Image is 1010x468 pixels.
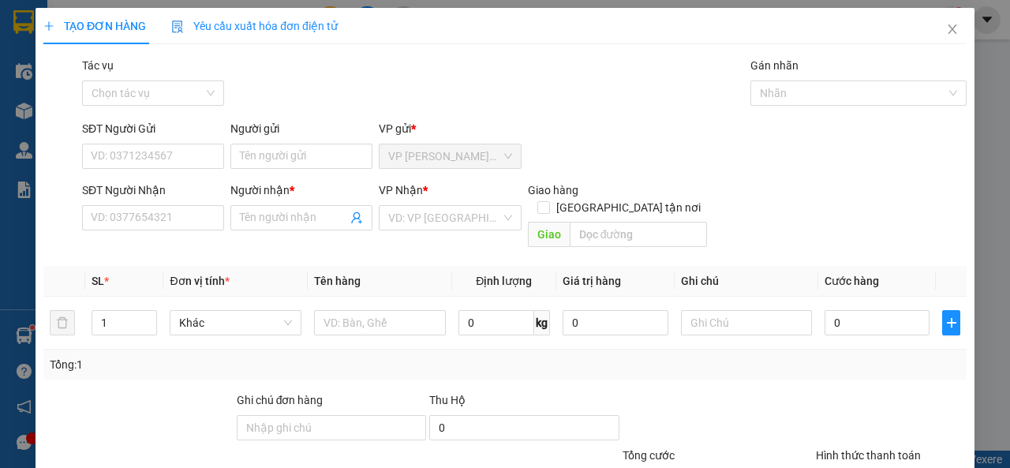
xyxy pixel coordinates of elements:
label: Hình thức thanh toán [815,449,920,462]
label: Gán nhãn [750,59,799,72]
span: Yêu cầu xuất hóa đơn điện tử [171,20,338,32]
span: [GEOGRAPHIC_DATA] tận nơi [550,199,707,216]
span: kg [534,310,550,335]
button: plus [942,310,960,335]
span: Cước hàng [825,275,879,287]
span: VP Nhận [379,184,423,197]
div: Người nhận [230,182,372,199]
span: Thu Hộ [429,394,466,406]
span: Giao hàng [527,184,578,197]
span: Giá trị hàng [563,275,621,287]
input: Dọc đường [569,222,706,247]
span: Giao [527,222,569,247]
span: plus [43,21,54,32]
div: Người gửi [230,120,372,137]
span: user-add [350,212,363,224]
th: Ghi chú [674,266,818,297]
span: VP Trần Phú (Hàng) [388,144,511,168]
span: Khác [179,311,292,335]
span: Tên hàng [314,275,361,287]
input: Ghi chú đơn hàng [236,415,426,440]
button: delete [50,310,75,335]
span: Tổng cước [623,449,675,462]
input: Ghi Chú [680,310,812,335]
img: icon [171,21,184,33]
span: SL [92,275,104,287]
input: 0 [563,310,668,335]
div: SĐT Người Nhận [82,182,224,199]
button: Close [930,8,974,52]
span: TẠO ĐƠN HÀNG [43,20,146,32]
label: Ghi chú đơn hàng [236,394,323,406]
input: VD: Bàn, Ghế [314,310,446,335]
div: Tổng: 1 [50,356,391,373]
span: close [946,23,959,36]
span: Định lượng [476,275,532,287]
span: plus [943,316,959,329]
div: SĐT Người Gửi [82,120,224,137]
div: VP gửi [379,120,521,137]
label: Tác vụ [82,59,114,72]
span: Đơn vị tính [170,275,229,287]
